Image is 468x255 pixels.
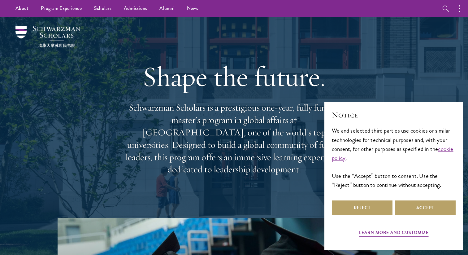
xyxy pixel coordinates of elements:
img: Schwarzman Scholars [15,26,80,47]
h2: Notice [332,110,456,120]
button: Accept [395,200,456,215]
button: Reject [332,200,392,215]
p: Schwarzman Scholars is a prestigious one-year, fully funded master’s program in global affairs at... [123,102,345,176]
button: Learn more and customize [359,229,429,238]
h1: Shape the future. [123,59,345,94]
div: We and selected third parties use cookies or similar technologies for technical purposes and, wit... [332,126,456,189]
a: cookie policy [332,144,453,162]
